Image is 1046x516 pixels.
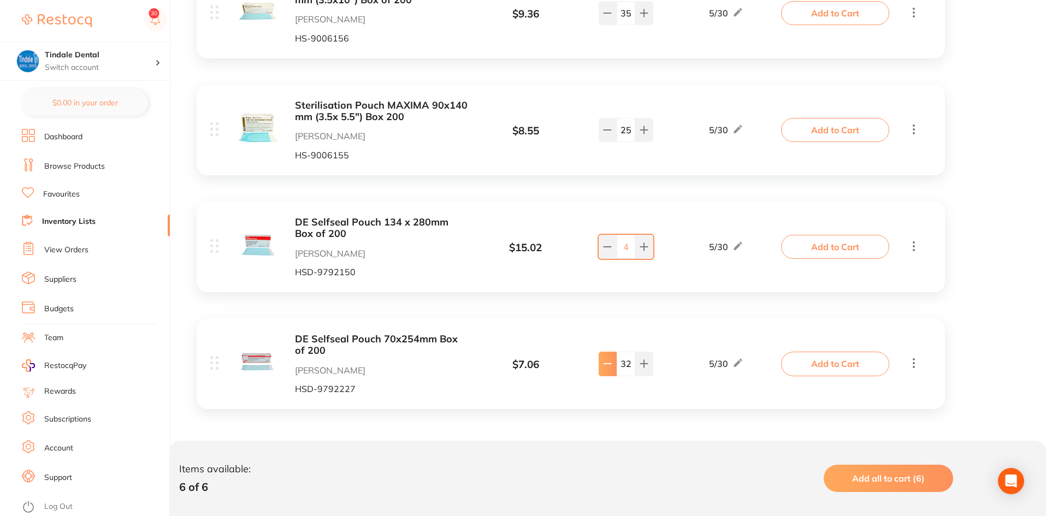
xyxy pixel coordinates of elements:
a: Suppliers [44,274,76,285]
div: 5 / 30 [709,7,743,20]
p: HSD-9792227 [295,384,468,394]
div: $ 9.36 [468,8,583,20]
p: [PERSON_NAME] [295,248,468,258]
a: Log Out [44,501,73,512]
button: $0.00 in your order [22,90,148,116]
img: Tindale Dental [17,50,39,72]
div: $ 15.02 [468,242,583,254]
a: RestocqPay [22,359,86,372]
a: Rewards [44,386,76,397]
img: MjI3LmpwZw [239,342,277,381]
button: Sterilisation Pouch MAXIMA 90x140 mm (3.5x 5.5") Box 200 [295,100,468,122]
button: Add to Cart [781,1,889,25]
p: [PERSON_NAME] [295,131,468,141]
a: Team [44,333,63,343]
div: $ 8.55 [468,125,583,137]
div: 5 / 30 [709,240,743,253]
div: 5 / 30 [709,357,743,370]
button: Add to Cart [781,352,889,376]
button: Add to Cart [781,235,889,259]
a: Budgets [44,304,74,315]
button: Log Out [22,499,167,516]
div: DE Selfseal Pouch 70x254mm Box of 200 [PERSON_NAME] HSD-9792227 $7.06 5/30Add to Cart [197,318,945,409]
p: HS-9006155 [295,150,468,160]
div: Open Intercom Messenger [998,468,1024,494]
p: [PERSON_NAME] [295,365,468,375]
a: Subscriptions [44,414,91,425]
p: [PERSON_NAME] [295,14,468,24]
a: Support [44,472,72,483]
p: 6 of 6 [179,481,251,493]
img: NTUuanBn [239,109,277,147]
p: HS-9006156 [295,33,468,43]
img: RestocqPay [22,359,35,372]
img: Restocq Logo [22,14,92,27]
img: MTUwLmpwZw [239,226,277,264]
button: DE Selfseal Pouch 134 x 280mm Box of 200 [295,217,468,239]
p: Switch account [45,62,155,73]
div: 5 / 30 [709,123,743,137]
a: Account [44,443,73,454]
a: Inventory Lists [42,216,96,227]
span: RestocqPay [44,360,86,371]
button: Add to Cart [781,118,889,142]
a: Browse Products [44,161,105,172]
span: Add all to cart (6) [852,473,925,484]
a: Restocq Logo [22,8,92,33]
a: Dashboard [44,132,82,143]
div: Sterilisation Pouch MAXIMA 90x140 mm (3.5x 5.5") Box 200 [PERSON_NAME] HS-9006155 $8.55 5/30Add t... [197,85,945,175]
a: Favourites [43,189,80,200]
p: HSD-9792150 [295,267,468,277]
a: View Orders [44,245,88,256]
div: DE Selfseal Pouch 134 x 280mm Box of 200 [PERSON_NAME] HSD-9792150 $15.02 5/30Add to Cart [197,201,945,292]
h4: Tindale Dental [45,50,155,61]
div: $ 7.06 [468,359,583,371]
button: Add all to cart (6) [824,465,953,492]
button: DE Selfseal Pouch 70x254mm Box of 200 [295,334,468,356]
p: Items available: [179,464,251,475]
